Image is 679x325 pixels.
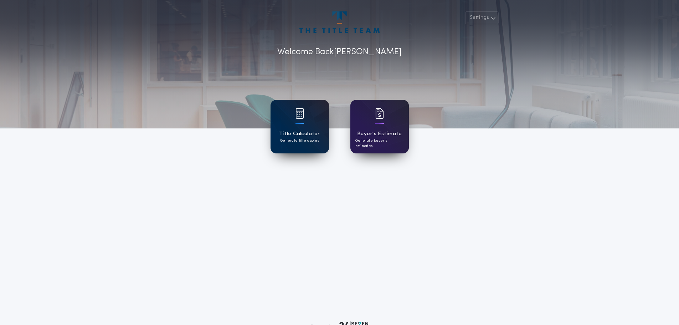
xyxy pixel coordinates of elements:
[465,11,499,24] button: Settings
[280,138,319,143] p: Generate title quotes
[375,108,384,119] img: card icon
[271,100,329,153] a: card iconTitle CalculatorGenerate title quotes
[299,11,379,33] img: account-logo
[355,138,404,149] p: Generate buyer's estimates
[277,46,402,59] p: Welcome Back [PERSON_NAME]
[350,100,409,153] a: card iconBuyer's EstimateGenerate buyer's estimates
[295,108,304,119] img: card icon
[279,130,320,138] h1: Title Calculator
[357,130,402,138] h1: Buyer's Estimate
